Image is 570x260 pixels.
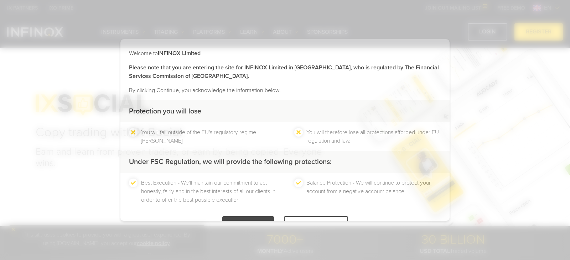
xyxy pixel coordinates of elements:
[129,86,441,95] p: By clicking Continue, you acknowledge the information below.
[284,216,348,234] div: LEAVE WEBSITE
[129,158,332,166] strong: Under FSC Regulation, we will provide the following protections:
[306,179,441,204] li: Balance Protection - We will continue to protect your account from a negative account balance.
[306,128,441,145] li: You will therefore lose all protections afforded under EU regulation and law.
[129,107,201,116] strong: Protection you will lose
[158,50,201,57] strong: INFINOX Limited
[129,49,441,58] p: Welcome to
[222,216,274,234] div: CONTINUE
[129,64,439,80] strong: Please note that you are entering the site for INFINOX Limited in [GEOGRAPHIC_DATA], who is regul...
[141,128,276,145] li: You will fall outside of the EU's regulatory regime - [PERSON_NAME].
[141,179,276,204] li: Best Execution - We’ll maintain our commitment to act honestly, fairly and in the best interests ...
